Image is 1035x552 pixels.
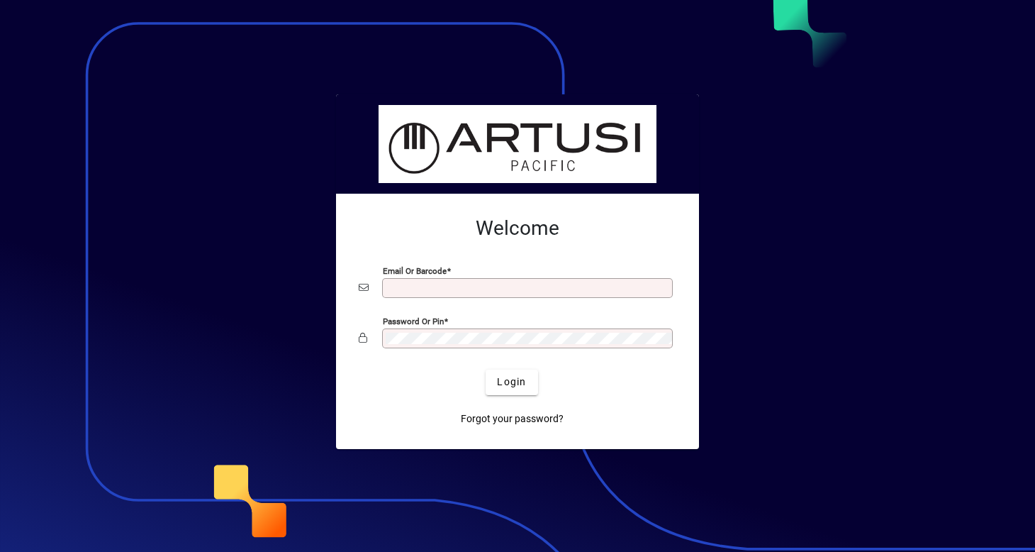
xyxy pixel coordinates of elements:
[455,407,569,432] a: Forgot your password?
[383,265,447,275] mat-label: Email or Barcode
[383,316,444,326] mat-label: Password or Pin
[359,216,676,241] h2: Welcome
[497,375,526,390] span: Login
[486,370,537,395] button: Login
[461,412,564,426] span: Forgot your password?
